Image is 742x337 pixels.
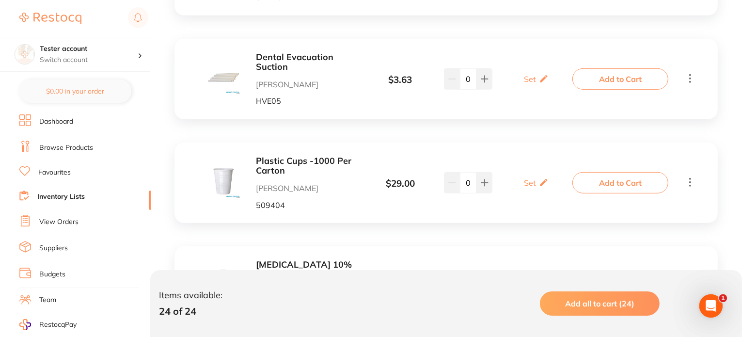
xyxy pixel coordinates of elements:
[159,305,222,317] p: 24 of 24
[206,60,240,95] img: LmpwZw
[206,164,240,198] img: NC5qcGc
[256,80,362,89] p: [PERSON_NAME]
[256,52,362,72] button: Dental Evacuation Suction
[719,294,727,302] span: 1
[38,168,71,177] a: Favourites
[40,55,138,65] p: Switch account
[256,184,362,193] p: [PERSON_NAME]
[699,294,723,318] iframe: Intercom live chat
[159,290,222,301] p: Items available:
[37,192,85,202] a: Inventory Lists
[19,80,131,103] button: $0.00 in your order
[19,319,77,330] a: RestocqPay
[39,320,77,330] span: RestocqPay
[39,243,68,253] a: Suppliers
[524,75,536,83] p: Set
[15,45,34,64] img: Tester account
[39,143,93,153] a: Browse Products
[19,319,31,330] img: RestocqPay
[362,75,439,85] div: $ 3.63
[40,44,138,54] h4: Tester account
[39,295,56,305] a: Team
[572,172,668,193] button: Add to Cart
[256,156,362,176] button: Plastic Cups -1000 Per Carton
[540,291,660,316] button: Add all to cart (24)
[39,270,65,279] a: Budgets
[565,299,634,308] span: Add all to cart (24)
[524,178,536,187] p: Set
[572,68,668,90] button: Add to Cart
[256,260,362,280] button: [MEDICAL_DATA] 10% 200ml
[206,268,240,302] img: LmpwZw
[256,201,362,209] p: 509404
[39,217,79,227] a: View Orders
[256,96,362,105] p: HVE05
[39,117,73,127] a: Dashboard
[19,7,81,30] a: Restocq Logo
[19,13,81,24] img: Restocq Logo
[362,178,439,189] div: $ 29.00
